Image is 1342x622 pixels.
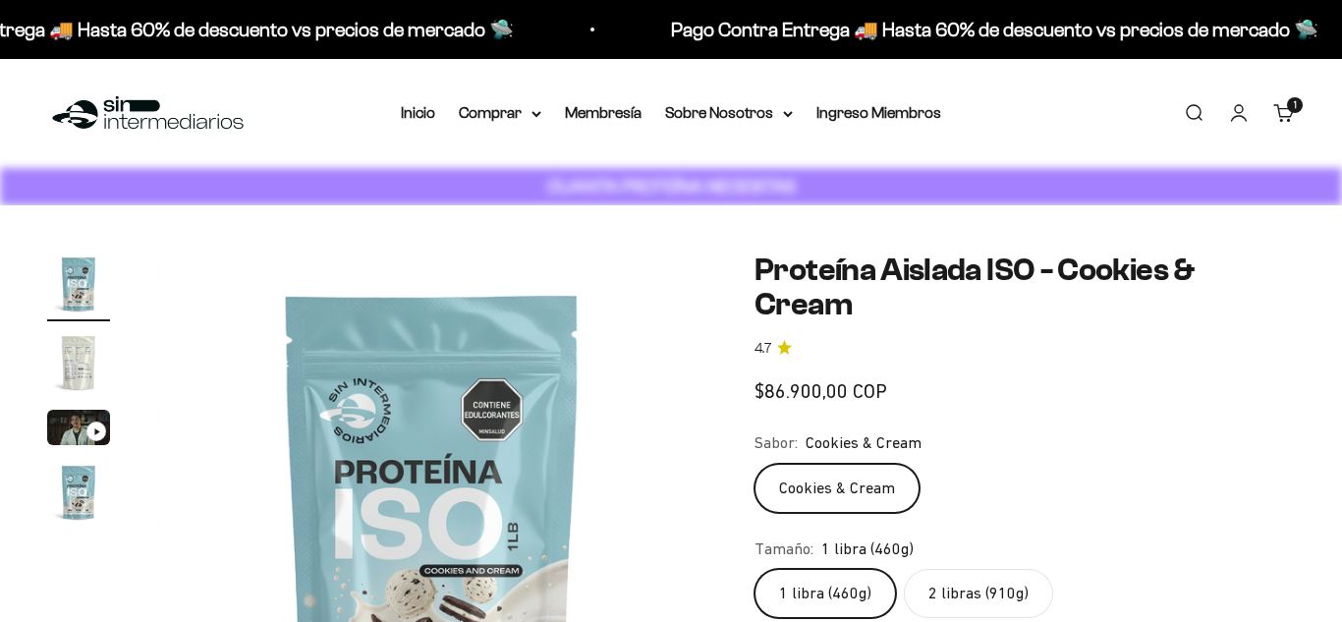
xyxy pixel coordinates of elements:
span: 1 libra (460g) [821,537,914,562]
legend: Tamaño: [755,537,813,562]
img: Proteína Aislada ISO - Cookies & Cream [47,461,110,524]
button: Ir al artículo 2 [47,331,110,400]
a: Ingreso Miembros [816,104,941,121]
img: Proteína Aislada ISO - Cookies & Cream [47,331,110,394]
summary: Comprar [459,100,541,126]
a: 4.74.7 de 5.0 estrellas [755,338,1295,360]
span: 4.7 [755,338,771,360]
a: Inicio [401,104,435,121]
a: Membresía [565,104,642,121]
button: Ir al artículo 3 [47,410,110,451]
sale-price: $86.900,00 COP [755,375,887,407]
p: Pago Contra Entrega 🚚 Hasta 60% de descuento vs precios de mercado 🛸 [671,14,1318,45]
span: Cookies & Cream [806,430,922,456]
h1: Proteína Aislada ISO - Cookies & Cream [755,253,1295,321]
button: Ir al artículo 1 [47,253,110,321]
img: Proteína Aislada ISO - Cookies & Cream [47,253,110,315]
strong: CUANTA PROTEÍNA NECESITAS [547,176,796,197]
button: Ir al artículo 4 [47,461,110,530]
span: 1 [1294,101,1297,110]
legend: Sabor: [755,430,798,456]
summary: Sobre Nosotros [665,100,793,126]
